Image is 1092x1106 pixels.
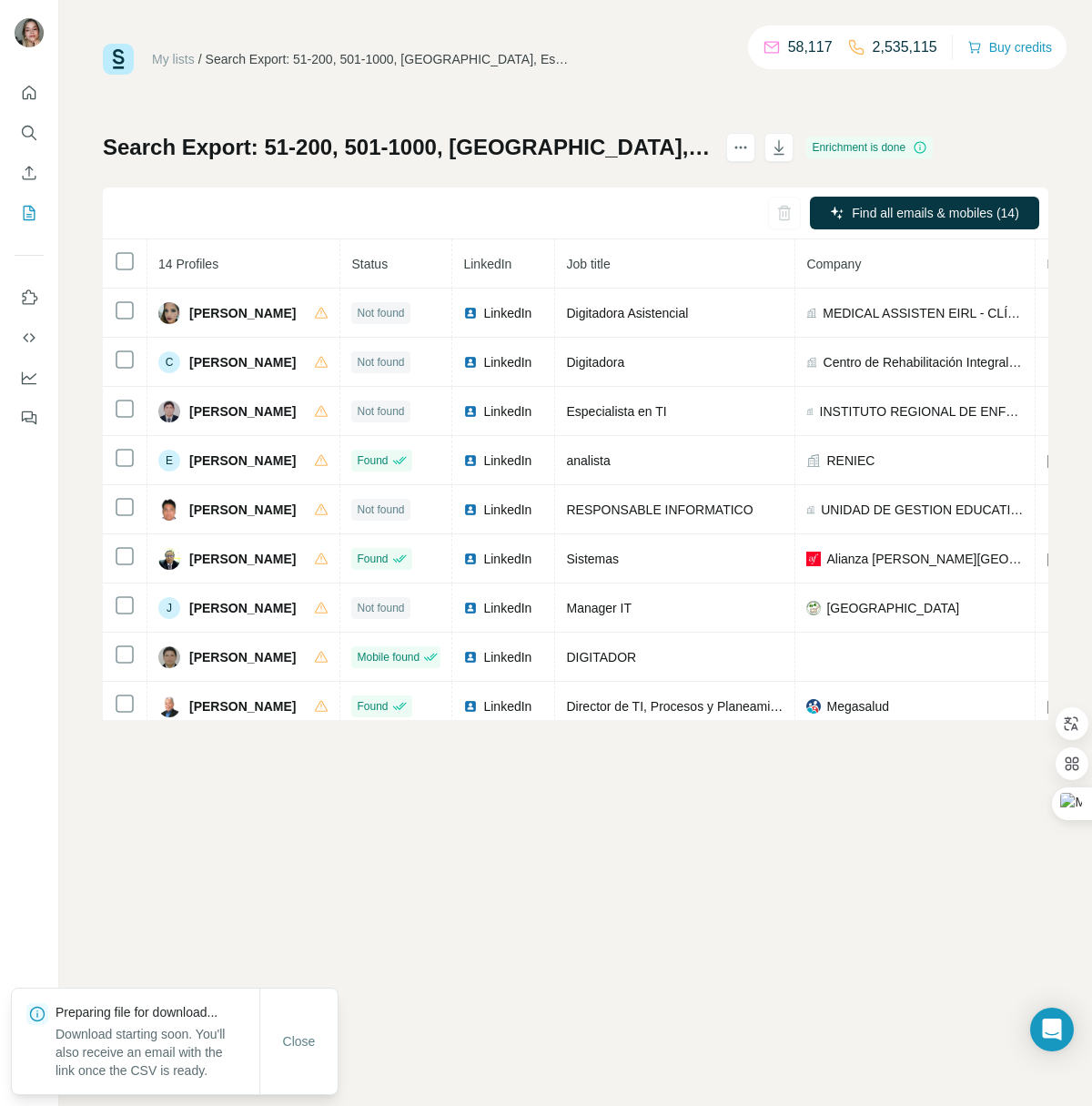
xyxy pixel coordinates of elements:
[483,501,531,519] span: LinkedIn
[823,304,1024,322] span: MEDICAL ASSISTEN EIRL - CLÍNICA EN CASA
[566,306,688,320] span: Digitadora Asistencial
[483,599,531,617] span: LinkedIn
[806,699,821,714] img: company-logo
[821,501,1024,519] span: UNIDAD DE GESTION EDUCATIVA LOCAL - BELLAVISTA
[483,697,531,715] span: LinkedIn
[152,52,195,66] a: My lists
[158,302,180,324] img: Avatar
[806,257,861,271] span: Company
[56,1025,259,1080] p: Download starting soon. You'll also receive an email with the link once the CSV is ready.
[967,35,1052,60] button: Buy credits
[158,695,180,717] img: Avatar
[824,353,1025,371] span: Centro de Rehabilitación Integral Niños Felices
[270,1025,329,1058] button: Close
[15,401,44,434] button: Feedback
[158,450,180,472] div: E
[189,648,296,666] span: [PERSON_NAME]
[357,305,404,321] span: Not found
[483,353,531,371] span: LinkedIn
[463,355,478,370] img: LinkedIn logo
[158,548,180,570] img: Avatar
[357,698,388,715] span: Found
[463,502,478,517] img: LinkedIn logo
[15,361,44,394] button: Dashboard
[189,550,296,568] span: [PERSON_NAME]
[483,648,531,666] span: LinkedIn
[357,354,404,370] span: Not found
[15,76,44,109] button: Quick start
[566,502,753,517] span: RESPONSABLE INFORMATICO
[15,281,44,314] button: Use Surfe on LinkedIn
[357,502,404,518] span: Not found
[826,550,1024,568] span: Alianza [PERSON_NAME][GEOGRAPHIC_DATA]
[463,257,511,271] span: LinkedIn
[158,499,180,521] img: Avatar
[463,699,478,714] img: LinkedIn logo
[283,1032,316,1050] span: Close
[103,44,134,75] img: Surfe Logo
[158,597,180,619] div: J
[566,453,610,468] span: analista
[566,404,666,419] span: Especialista en TI
[189,697,296,715] span: [PERSON_NAME]
[357,403,404,420] span: Not found
[189,402,296,421] span: [PERSON_NAME]
[189,452,296,470] span: [PERSON_NAME]
[806,601,821,615] img: company-logo
[873,36,937,58] p: 2,535,115
[483,452,531,470] span: LinkedIn
[483,304,531,322] span: LinkedIn
[483,402,531,421] span: LinkedIn
[189,599,296,617] span: [PERSON_NAME]
[788,36,833,58] p: 58,117
[15,321,44,354] button: Use Surfe API
[463,552,478,566] img: LinkedIn logo
[1046,257,1078,271] span: Email
[463,306,478,320] img: LinkedIn logo
[463,650,478,665] img: LinkedIn logo
[357,600,404,616] span: Not found
[566,601,632,615] span: Manager IT
[357,649,420,665] span: Mobile found
[820,402,1025,421] span: INSTITUTO REGIONAL DE ENFERMEDADES NEOPLÁSICAS - IREN
[15,157,44,189] button: Enrich CSV
[158,257,218,271] span: 14 Profiles
[103,133,710,162] h1: Search Export: 51-200, 501-1000, [GEOGRAPHIC_DATA], Especialista en TI, Director de TI, Public He...
[15,18,44,47] img: Avatar
[566,699,794,714] span: Director de TI, Procesos y Planeamiento
[483,550,531,568] span: LinkedIn
[158,646,180,668] img: Avatar
[566,650,636,665] span: DIGITADOR
[806,552,821,566] img: company-logo
[810,197,1039,229] button: Find all emails & mobiles (14)
[852,204,1019,222] span: Find all emails & mobiles (14)
[158,401,180,422] img: Avatar
[826,697,889,715] span: Megasalud
[566,257,610,271] span: Job title
[806,137,933,158] div: Enrichment is done
[357,551,388,567] span: Found
[463,601,478,615] img: LinkedIn logo
[726,133,755,162] button: actions
[1030,1008,1074,1051] div: Open Intercom Messenger
[56,1003,259,1021] p: Preparing file for download...
[15,117,44,149] button: Search
[463,453,478,468] img: LinkedIn logo
[189,304,296,322] span: [PERSON_NAME]
[566,552,619,566] span: Sistemas
[189,353,296,371] span: [PERSON_NAME]
[826,452,875,470] span: RENIEC
[198,50,202,68] li: /
[463,404,478,419] img: LinkedIn logo
[826,599,959,617] span: [GEOGRAPHIC_DATA]
[158,351,180,373] div: C
[189,501,296,519] span: [PERSON_NAME]
[206,50,570,68] div: Search Export: 51-200, 501-1000, [GEOGRAPHIC_DATA], Especialista en TI, Director de TI, Public He...
[357,452,388,469] span: Found
[351,257,388,271] span: Status
[15,197,44,229] button: My lists
[566,355,624,370] span: Digitadora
